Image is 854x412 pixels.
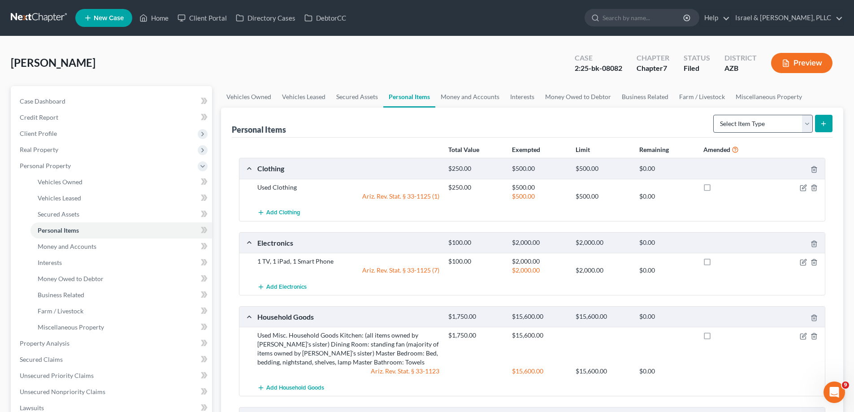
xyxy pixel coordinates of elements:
strong: Amended [703,146,730,153]
div: $15,600.00 [571,367,635,376]
div: AZB [724,63,757,74]
a: Business Related [616,86,674,108]
a: Interests [30,255,212,271]
a: Secured Assets [331,86,383,108]
a: DebtorCC [300,10,351,26]
span: Interests [38,259,62,266]
input: Search by name... [603,9,685,26]
a: Miscellaneous Property [730,86,807,108]
a: Vehicles Leased [277,86,331,108]
div: $0.00 [635,192,698,201]
span: Vehicles Owned [38,178,82,186]
div: $2,000.00 [507,257,571,266]
a: Help [700,10,730,26]
a: Unsecured Priority Claims [13,368,212,384]
span: Credit Report [20,113,58,121]
span: Add Household Goods [266,384,324,391]
div: Household Goods [253,312,444,321]
div: $15,600.00 [571,312,635,321]
span: Miscellaneous Property [38,323,104,331]
a: Case Dashboard [13,93,212,109]
div: Chapter [637,63,669,74]
div: $2,000.00 [507,239,571,247]
span: Property Analysis [20,339,69,347]
button: Add Household Goods [257,379,324,396]
a: Vehicles Leased [30,190,212,206]
div: $500.00 [571,165,635,173]
div: Used Clothing [253,183,444,192]
a: Secured Assets [30,206,212,222]
div: $250.00 [444,183,507,192]
span: Client Profile [20,130,57,137]
div: Electronics [253,238,444,247]
a: Money and Accounts [435,86,505,108]
strong: Limit [576,146,590,153]
div: $15,600.00 [507,312,571,321]
span: Money Owed to Debtor [38,275,104,282]
a: Directory Cases [231,10,300,26]
span: Vehicles Leased [38,194,81,202]
span: Lawsuits [20,404,44,412]
span: Unsecured Priority Claims [20,372,94,379]
div: Personal Items [232,124,286,135]
div: 1 TV, 1 iPad, 1 Smart Phone [253,257,444,266]
div: $0.00 [635,367,698,376]
div: Case [575,53,622,63]
a: Money Owed to Debtor [540,86,616,108]
button: Add Clothing [257,204,300,221]
span: Case Dashboard [20,97,65,105]
strong: Exempted [512,146,540,153]
a: Unsecured Nonpriority Claims [13,384,212,400]
span: Secured Assets [38,210,79,218]
div: $0.00 [635,165,698,173]
div: $100.00 [444,257,507,266]
div: Chapter [637,53,669,63]
a: Farm / Livestock [30,303,212,319]
span: Personal Property [20,162,71,169]
div: $0.00 [635,312,698,321]
a: Farm / Livestock [674,86,730,108]
a: Business Related [30,287,212,303]
a: Vehicles Owned [221,86,277,108]
a: Property Analysis [13,335,212,351]
strong: Remaining [639,146,669,153]
strong: Total Value [448,146,479,153]
div: $1,750.00 [444,312,507,321]
div: $500.00 [571,192,635,201]
div: Clothing [253,164,444,173]
div: $0.00 [635,266,698,275]
a: Money and Accounts [30,239,212,255]
div: 2:25-bk-08082 [575,63,622,74]
div: $15,600.00 [507,331,571,340]
div: Ariz. Rev. Stat. § 33-1125 (7) [253,266,444,275]
div: District [724,53,757,63]
a: Client Portal [173,10,231,26]
div: $100.00 [444,239,507,247]
iframe: Intercom live chat [824,382,845,403]
div: Ariz. Rev. Stat. § 33-1125 (1) [253,192,444,201]
button: Preview [771,53,832,73]
span: Unsecured Nonpriority Claims [20,388,105,395]
span: Secured Claims [20,356,63,363]
a: Personal Items [383,86,435,108]
a: Miscellaneous Property [30,319,212,335]
div: $250.00 [444,165,507,173]
div: $1,750.00 [444,331,507,340]
span: Business Related [38,291,84,299]
a: Money Owed to Debtor [30,271,212,287]
span: Farm / Livestock [38,307,83,315]
a: Personal Items [30,222,212,239]
span: [PERSON_NAME] [11,56,95,69]
a: Vehicles Owned [30,174,212,190]
span: Personal Items [38,226,79,234]
a: Secured Claims [13,351,212,368]
div: $2,000.00 [571,266,635,275]
a: Interests [505,86,540,108]
div: Filed [684,63,710,74]
span: New Case [94,15,124,22]
a: Home [135,10,173,26]
div: $15,600.00 [507,367,571,376]
span: Money and Accounts [38,243,96,250]
a: Israel & [PERSON_NAME], PLLC [731,10,843,26]
div: $2,000.00 [571,239,635,247]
